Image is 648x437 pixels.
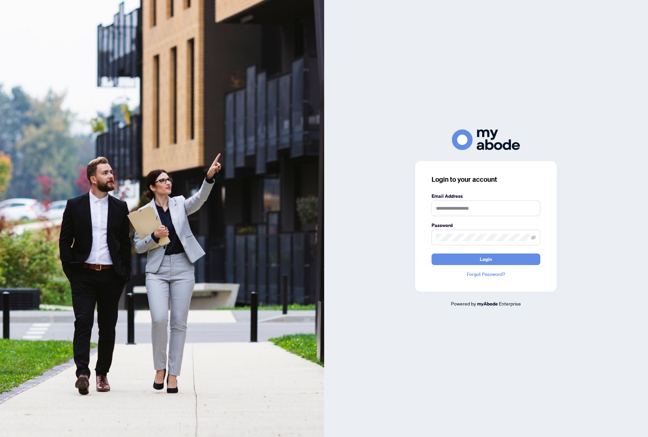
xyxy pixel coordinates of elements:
[432,222,540,229] label: Password
[432,192,540,200] label: Email Address
[477,300,498,308] a: myAbode
[432,175,540,184] h3: Login to your account
[432,270,540,278] a: Forgot Password?
[480,254,492,265] span: Login
[499,300,521,307] span: Enterprise
[432,254,540,265] button: Login
[531,235,536,240] span: eye-invisible
[452,129,520,150] img: ma-logo
[451,300,476,307] span: Powered by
